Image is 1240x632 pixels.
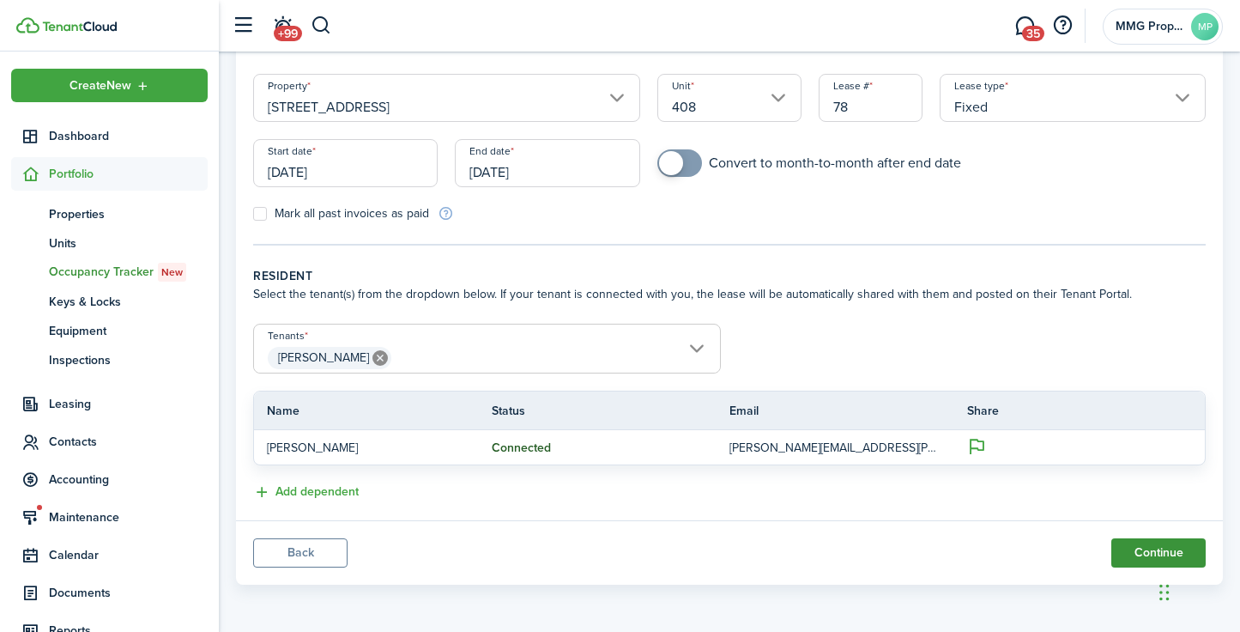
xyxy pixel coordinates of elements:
[11,316,208,345] a: Equipment
[492,402,729,420] th: Status
[1022,26,1044,41] span: 35
[657,74,801,122] input: Select a unit
[1191,13,1219,40] avatar-text: MP
[267,439,466,457] p: [PERSON_NAME]
[49,395,208,413] span: Leasing
[49,165,208,183] span: Portfolio
[49,263,208,282] span: Occupancy Tracker
[11,199,208,228] a: Properties
[16,17,39,33] img: TenantCloud
[274,26,302,41] span: +99
[49,471,208,489] span: Accounting
[49,433,208,451] span: Contacts
[49,127,208,145] span: Dashboard
[49,351,208,369] span: Inspections
[11,258,208,287] a: Occupancy TrackerNew
[266,4,299,48] a: Notifications
[49,546,208,564] span: Calendar
[49,205,208,223] span: Properties
[1111,538,1206,568] button: Continue
[11,228,208,258] a: Units
[278,349,369,367] span: [PERSON_NAME]
[1048,11,1077,40] button: Open resource center
[49,293,208,311] span: Keys & Locks
[11,345,208,374] a: Inspections
[227,9,259,42] button: Open sidebar
[11,69,208,102] button: Open menu
[253,267,1206,285] wizard-step-header-title: Resident
[492,441,551,455] status: Connected
[253,74,640,122] input: Select a property
[11,287,208,316] a: Keys & Locks
[1154,550,1240,632] iframe: Chat Widget
[49,584,208,602] span: Documents
[70,80,131,92] span: Create New
[49,508,208,526] span: Maintenance
[967,402,1205,420] th: Share
[49,322,208,340] span: Equipment
[1116,21,1184,33] span: MMG Property Management
[253,285,1206,303] wizard-step-header-description: Select the tenant(s) from the dropdown below. If your tenant is connected with you, the lease wil...
[253,139,438,187] input: mm/dd/yyyy
[311,11,332,40] button: Search
[254,402,492,420] th: Name
[253,207,429,221] label: Mark all past invoices as paid
[455,139,639,187] input: mm/dd/yyyy
[729,402,967,420] th: Email
[1159,567,1170,618] div: Drag
[161,264,183,280] span: New
[1008,4,1041,48] a: Messaging
[42,21,117,32] img: TenantCloud
[49,234,208,252] span: Units
[253,538,348,568] button: Back
[11,119,208,153] a: Dashboard
[729,439,941,457] p: [PERSON_NAME][EMAIL_ADDRESS][PERSON_NAME][DOMAIN_NAME]
[253,483,359,502] button: Add dependent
